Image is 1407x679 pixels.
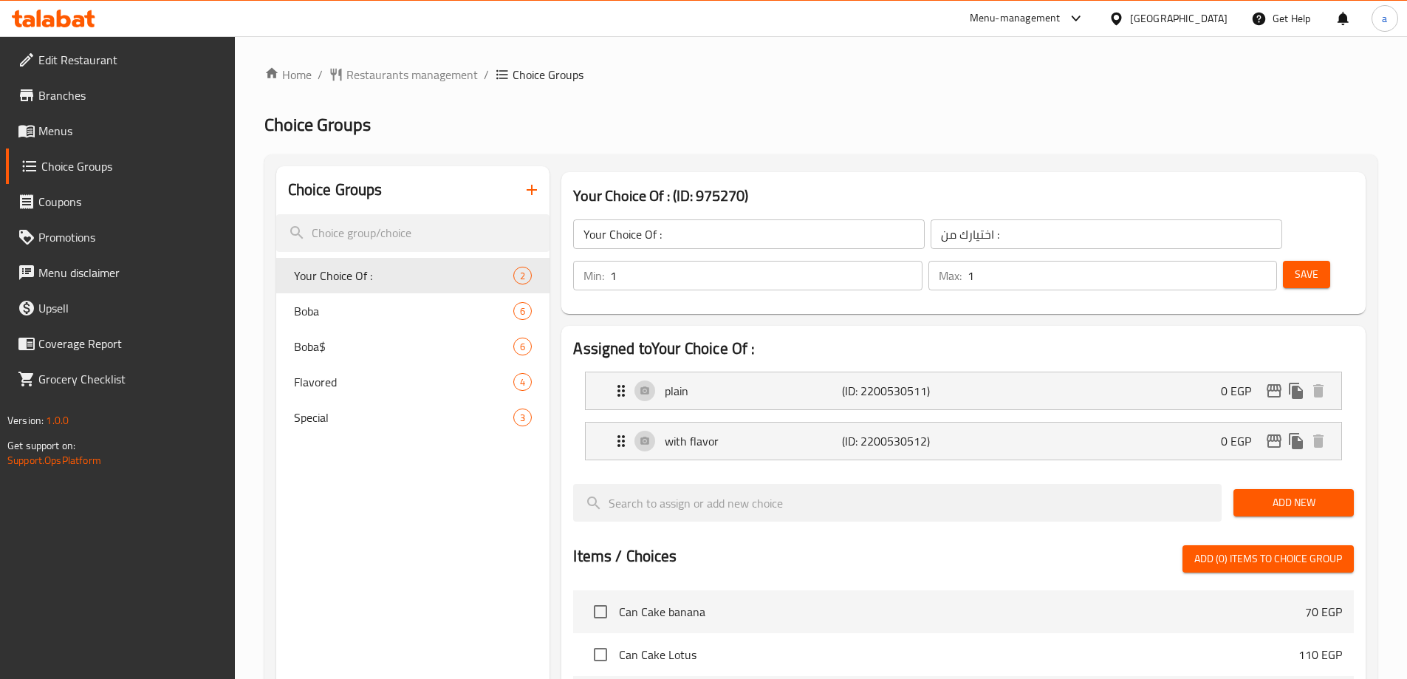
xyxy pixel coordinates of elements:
[276,293,550,329] div: Boba6
[1221,382,1263,400] p: 0 EGP
[1307,380,1329,402] button: delete
[276,400,550,435] div: Special3
[38,122,223,140] span: Menus
[38,299,223,317] span: Upsell
[276,364,550,400] div: Flavored4
[970,10,1061,27] div: Menu-management
[619,603,1305,621] span: Can Cake banana
[1382,10,1387,27] span: a
[6,290,235,326] a: Upsell
[38,228,223,246] span: Promotions
[583,267,604,284] p: Min:
[1245,494,1342,512] span: Add New
[573,366,1354,416] li: Expand
[513,302,532,320] div: Choices
[329,66,478,83] a: Restaurants management
[586,423,1341,460] div: Expand
[276,329,550,364] div: Boba$6
[842,432,960,450] p: (ID: 2200530512)
[38,86,223,104] span: Branches
[294,373,514,391] span: Flavored
[294,267,514,284] span: Your Choice Of :
[484,66,489,83] li: /
[288,179,383,201] h2: Choice Groups
[513,373,532,391] div: Choices
[294,338,514,355] span: Boba$
[513,338,532,355] div: Choices
[1283,261,1330,288] button: Save
[276,214,550,252] input: search
[585,639,616,670] span: Select choice
[1307,430,1329,452] button: delete
[294,302,514,320] span: Boba
[7,436,75,455] span: Get support on:
[6,113,235,149] a: Menus
[514,411,531,425] span: 3
[573,338,1354,360] h2: Assigned to Your Choice Of :
[294,409,514,426] span: Special
[514,375,531,389] span: 4
[276,258,550,293] div: Your Choice Of :2
[38,193,223,211] span: Coupons
[6,184,235,219] a: Coupons
[514,340,531,354] span: 6
[513,267,532,284] div: Choices
[573,184,1354,208] h3: Your Choice Of : (ID: 975270)
[38,51,223,69] span: Edit Restaurant
[1285,430,1307,452] button: duplicate
[1285,380,1307,402] button: duplicate
[6,255,235,290] a: Menu disclaimer
[318,66,323,83] li: /
[264,66,312,83] a: Home
[573,545,677,567] h2: Items / Choices
[586,372,1341,409] div: Expand
[514,269,531,283] span: 2
[1305,603,1342,621] p: 70 EGP
[1130,10,1228,27] div: [GEOGRAPHIC_DATA]
[619,646,1298,663] span: Can Cake Lotus
[842,382,960,400] p: (ID: 2200530511)
[514,304,531,318] span: 6
[264,66,1377,83] nav: breadcrumb
[346,66,478,83] span: Restaurants management
[264,108,371,141] span: Choice Groups
[513,66,583,83] span: Choice Groups
[939,267,962,284] p: Max:
[41,157,223,175] span: Choice Groups
[573,416,1354,466] li: Expand
[665,382,841,400] p: plain
[6,149,235,184] a: Choice Groups
[665,432,841,450] p: with flavor
[38,264,223,282] span: Menu disclaimer
[573,484,1222,522] input: search
[1263,380,1285,402] button: edit
[513,409,532,426] div: Choices
[7,451,101,470] a: Support.OpsPlatform
[1263,430,1285,452] button: edit
[1221,432,1263,450] p: 0 EGP
[6,78,235,113] a: Branches
[1295,265,1318,284] span: Save
[1298,646,1342,663] p: 110 EGP
[6,326,235,361] a: Coverage Report
[38,370,223,388] span: Grocery Checklist
[46,411,69,430] span: 1.0.0
[7,411,44,430] span: Version:
[6,42,235,78] a: Edit Restaurant
[1194,550,1342,568] span: Add (0) items to choice group
[585,596,616,627] span: Select choice
[1182,545,1354,573] button: Add (0) items to choice group
[1233,489,1354,516] button: Add New
[38,335,223,352] span: Coverage Report
[6,219,235,255] a: Promotions
[6,361,235,397] a: Grocery Checklist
